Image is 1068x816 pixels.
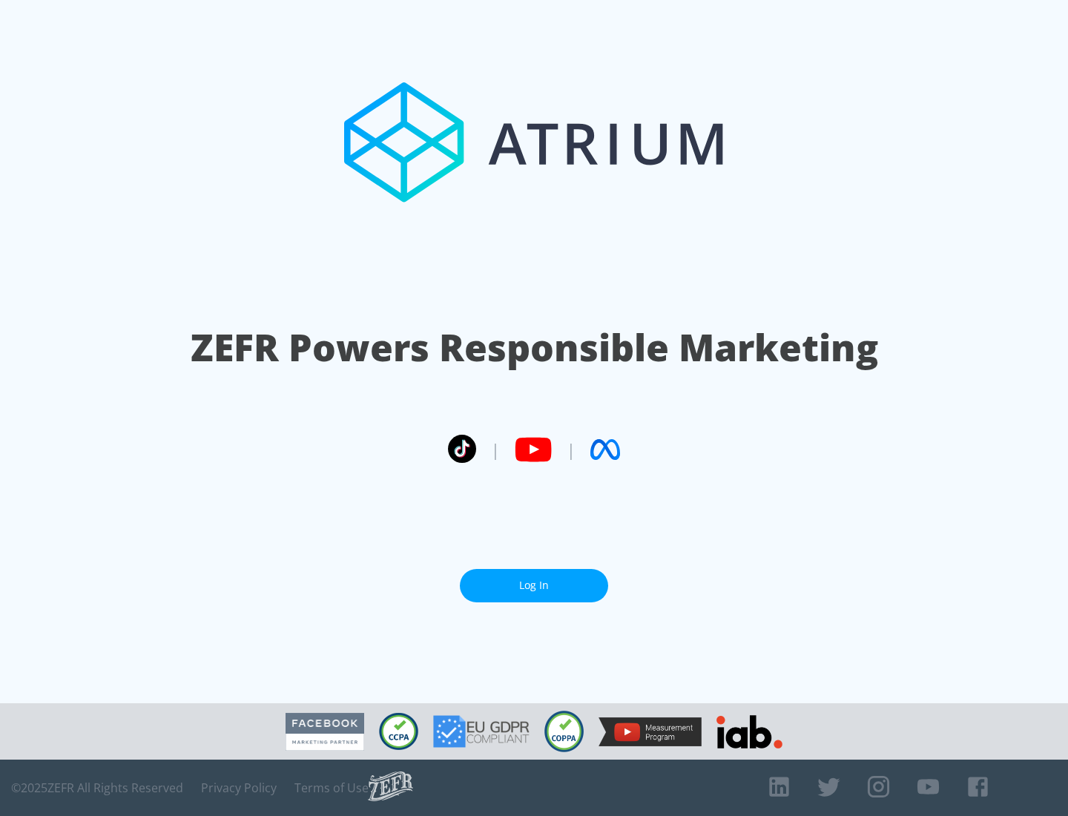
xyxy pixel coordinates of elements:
a: Log In [460,569,608,602]
h1: ZEFR Powers Responsible Marketing [191,322,878,373]
img: COPPA Compliant [544,711,584,752]
a: Privacy Policy [201,780,277,795]
span: | [491,438,500,461]
img: GDPR Compliant [433,715,530,748]
img: YouTube Measurement Program [599,717,702,746]
img: Facebook Marketing Partner [286,713,364,751]
img: IAB [716,715,782,748]
span: | [567,438,576,461]
span: © 2025 ZEFR All Rights Reserved [11,780,183,795]
a: Terms of Use [294,780,369,795]
img: CCPA Compliant [379,713,418,750]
